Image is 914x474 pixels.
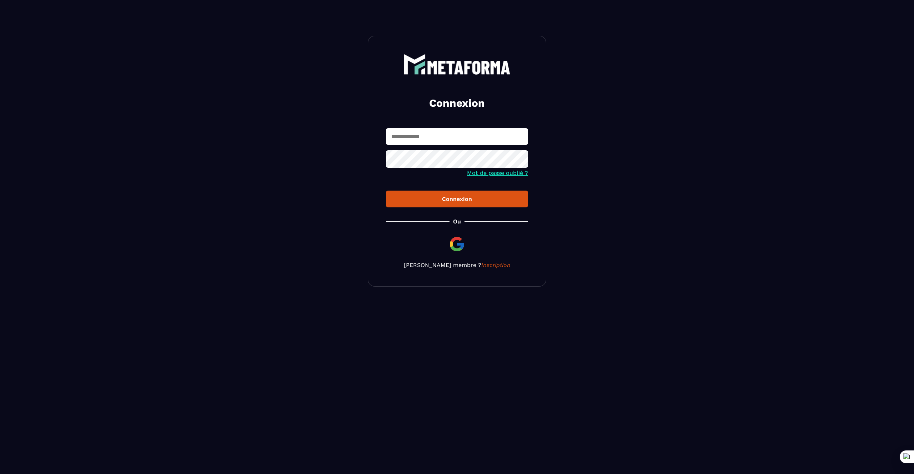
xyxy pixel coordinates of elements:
[467,170,528,176] a: Mot de passe oublié ?
[386,54,528,75] a: logo
[392,196,522,202] div: Connexion
[386,262,528,268] p: [PERSON_NAME] membre ?
[386,191,528,207] button: Connexion
[481,262,511,268] a: Inscription
[448,236,466,253] img: google
[453,218,461,225] p: Ou
[403,54,511,75] img: logo
[395,96,519,110] h2: Connexion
